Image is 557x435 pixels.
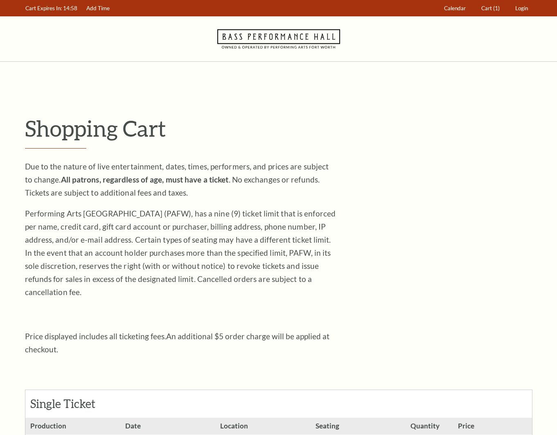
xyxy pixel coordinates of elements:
[61,175,229,184] strong: All patrons, regardless of age, must have a ticket
[493,5,500,11] span: (1)
[25,207,336,299] p: Performing Arts [GEOGRAPHIC_DATA] (PAFW), has a nine (9) ticket limit that is enforced per name, ...
[25,162,329,197] span: Due to the nature of live entertainment, dates, times, performers, and prices are subject to chan...
[25,418,120,435] h3: Production
[120,418,215,435] h3: Date
[25,5,62,11] span: Cart Expires In:
[25,115,532,142] p: Shopping Cart
[477,0,503,16] a: Cart (1)
[511,0,532,16] a: Login
[311,418,406,435] h3: Seating
[444,5,466,11] span: Calendar
[481,5,492,11] span: Cart
[515,5,528,11] span: Login
[440,0,469,16] a: Calendar
[406,418,453,435] h3: Quantity
[30,397,120,411] h2: Single Ticket
[25,330,336,356] p: Price displayed includes all ticketing fees.
[82,0,113,16] a: Add Time
[25,331,329,354] span: An additional $5 order charge will be applied at checkout.
[453,418,501,435] h3: Price
[215,418,310,435] h3: Location
[63,5,77,11] span: 14:58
